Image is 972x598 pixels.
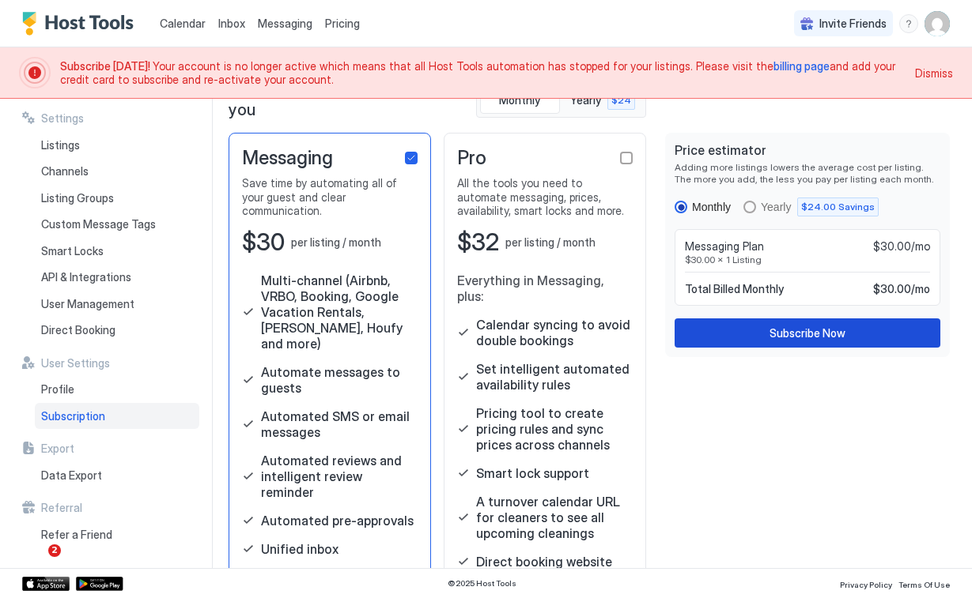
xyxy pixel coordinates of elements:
[761,201,791,213] div: Yearly
[457,146,486,170] span: Pro
[35,462,199,489] a: Data Export
[563,87,643,114] button: Yearly $24
[41,323,115,337] span: Direct Booking
[743,197,879,216] div: yearly
[873,239,930,254] span: $30.00/mo
[41,191,114,205] span: Listing Groups
[405,152,418,164] div: checkbox
[35,238,199,265] a: Smart Locks
[476,361,633,393] span: Set intelligent automated availability rules
[218,17,245,30] span: Inbox
[457,273,633,304] span: Everything in Messaging, plus:
[325,17,360,31] span: Pricing
[448,578,516,589] span: © 2025 Host Tools
[685,254,930,265] span: $30.00 x 1 Listing
[898,580,950,589] span: Terms Of Use
[41,356,110,370] span: User Settings
[476,554,612,570] span: Direct booking website
[476,317,633,348] span: Calendar syncing to avoid double bookings
[258,17,312,30] span: Messaging
[41,164,89,179] span: Channels
[35,521,199,548] a: Refer a Friend
[160,17,206,30] span: Calendar
[41,501,82,515] span: Referral
[899,14,918,33] div: menu
[476,83,646,118] div: tab-group
[261,408,418,440] span: Automated SMS or email messages
[41,442,74,456] span: Export
[35,291,199,318] a: User Management
[291,235,381,250] span: per listing / month
[35,403,199,430] a: Subscription
[685,239,764,254] span: Messaging Plan
[770,325,845,341] div: Subscribe Now
[873,282,930,296] span: $30.00 / mo
[41,297,134,311] span: User Management
[41,244,104,258] span: Smart Locks
[60,59,153,73] span: Subscribe [DATE]!
[675,201,731,213] div: monthly
[476,465,589,481] span: Smart lock support
[819,17,887,31] span: Invite Friends
[35,158,199,185] a: Channels
[801,200,875,214] span: $24.00 Savings
[476,494,633,541] span: A turnover calendar URL for cleaners to see all upcoming cleanings
[773,59,830,73] a: billing page
[505,235,596,250] span: per listing / month
[41,409,105,423] span: Subscription
[692,201,731,213] div: Monthly
[35,211,199,238] a: Custom Message Tags
[35,376,199,403] a: Profile
[41,111,84,126] span: Settings
[261,541,338,557] span: Unified inbox
[41,138,80,152] span: Listings
[35,132,199,159] a: Listings
[41,382,74,397] span: Profile
[898,575,950,592] a: Terms Of Use
[242,228,285,258] span: $30
[41,468,102,483] span: Data Export
[60,59,906,87] span: Your account is no longer active which means that all Host Tools automation has stopped for your ...
[76,577,123,591] a: Google Play Store
[261,273,418,352] span: Multi-channel (Airbnb, VRBO, Booking, Google Vacation Rentals, [PERSON_NAME], Houfy and more)
[261,453,418,500] span: Automated reviews and intelligent review reminder
[22,12,141,36] a: Host Tools Logo
[685,282,784,296] span: Total Billed Monthly
[218,15,245,32] a: Inbox
[675,161,940,185] span: Adding more listings lowers the average cost per listing. The more you add, the less you pay per ...
[840,580,892,589] span: Privacy Policy
[35,185,199,212] a: Listing Groups
[476,405,633,453] span: Pricing tool to create pricing rules and sync prices across channels
[41,217,156,231] span: Custom Message Tags
[160,15,206,32] a: Calendar
[480,87,560,114] button: Monthly
[35,264,199,291] a: API & Integrations
[22,577,70,591] a: App Store
[570,93,603,107] span: Yearly
[915,65,953,81] div: Dismiss
[840,575,892,592] a: Privacy Policy
[457,228,499,258] span: $32
[35,317,199,344] a: Direct Booking
[261,364,418,396] span: Automate messages to guests
[242,146,333,170] span: Messaging
[499,93,540,107] span: Monthly
[620,152,633,164] div: checkbox
[675,318,940,348] button: Subscribe Now
[41,528,112,542] span: Refer a Friend
[16,544,54,582] iframe: Intercom live chat
[611,93,631,107] span: $24
[675,142,940,158] span: Price estimator
[261,513,414,528] span: Automated pre-approvals
[457,176,633,218] span: All the tools you need to automate messaging, prices, availability, smart locks and more.
[48,544,61,557] span: 2
[675,197,940,216] div: RadioGroup
[229,81,470,120] span: Choose the plan that works for you
[242,176,418,218] span: Save time by automating all of your guest and clear communication.
[41,270,131,284] span: API & Integrations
